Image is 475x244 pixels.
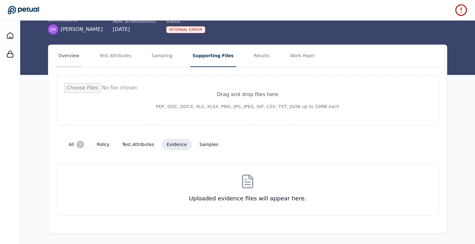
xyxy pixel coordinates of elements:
button: samples [195,139,224,150]
button: evidence [162,139,192,150]
a: Dashboard [3,28,18,43]
div: 1 [76,141,84,148]
button: policy [92,139,114,150]
div: Internal Error [166,26,205,33]
button: Sampling [149,45,175,67]
div: Next Scheduled test [113,18,156,24]
div: [DATE] [113,26,156,33]
button: Supporting Files [190,45,236,67]
h3: Uploaded evidence files will appear here. [66,194,429,203]
button: Work Paper [287,45,318,67]
a: Go to Dashboard [8,6,39,15]
span: [PERSON_NAME] [61,26,103,33]
button: all 1 [63,138,89,151]
button: Results [251,45,273,67]
a: SOC [3,46,18,62]
nav: Tabs [48,45,447,67]
button: Test Attributes [97,45,134,67]
span: JW [50,26,56,33]
button: Overview [56,45,82,67]
button: test attributes [117,139,159,150]
div: Status [166,18,205,24]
